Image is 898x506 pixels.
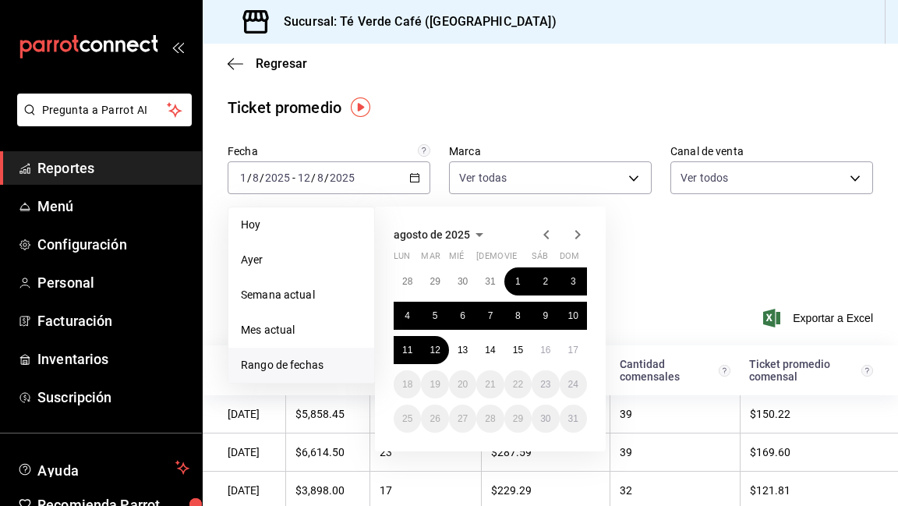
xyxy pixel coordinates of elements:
[421,370,448,398] button: 19 de agosto de 2025
[203,433,285,472] td: [DATE]
[449,251,464,267] abbr: miércoles
[571,276,576,287] abbr: 3 de agosto de 2025
[532,336,559,364] button: 16 de agosto de 2025
[610,395,740,433] td: 39
[430,379,440,390] abbr: 19 de agosto de 2025
[17,94,192,126] button: Pregunta a Parrot AI
[740,433,898,472] td: $169.60
[241,287,362,303] span: Semana actual
[421,251,440,267] abbr: martes
[513,345,523,356] abbr: 15 de agosto de 2025
[394,405,421,433] button: 25 de agosto de 2025
[252,172,260,184] input: --
[228,96,341,119] div: Ticket promedio
[203,395,285,433] td: [DATE]
[324,172,329,184] span: /
[405,310,410,321] abbr: 4 de agosto de 2025
[421,405,448,433] button: 26 de agosto de 2025
[402,276,412,287] abbr: 28 de julio de 2025
[449,302,476,330] button: 6 de agosto de 2025
[394,370,421,398] button: 18 de agosto de 2025
[476,302,504,330] button: 7 de agosto de 2025
[42,102,168,119] span: Pregunta a Parrot AI
[247,172,252,184] span: /
[37,157,189,179] span: Reportes
[670,146,873,157] label: Canal de venta
[504,405,532,433] button: 29 de agosto de 2025
[532,405,559,433] button: 30 de agosto de 2025
[568,379,578,390] abbr: 24 de agosto de 2025
[540,379,550,390] abbr: 23 de agosto de 2025
[449,146,652,157] label: Marca
[620,358,730,383] div: Cantidad comensales
[285,433,370,472] td: $6,614.50
[532,267,559,295] button: 2 de agosto de 2025
[370,395,482,433] td: 25
[560,370,587,398] button: 24 de agosto de 2025
[719,365,730,377] svg: Comensales atendidos en el día.
[241,322,362,338] span: Mes actual
[458,276,468,287] abbr: 30 de julio de 2025
[449,405,476,433] button: 27 de agosto de 2025
[515,310,521,321] abbr: 8 de agosto de 2025
[370,433,482,472] td: 23
[488,310,493,321] abbr: 7 de agosto de 2025
[37,196,189,217] span: Menú
[766,309,873,327] span: Exportar a Excel
[560,336,587,364] button: 17 de agosto de 2025
[476,251,568,267] abbr: jueves
[418,144,430,157] svg: Información delimitada a máximo 62 días.
[515,276,521,287] abbr: 1 de agosto de 2025
[351,97,370,117] img: Tooltip marker
[740,395,898,433] td: $150.22
[449,336,476,364] button: 13 de agosto de 2025
[37,272,189,293] span: Personal
[504,251,517,267] abbr: viernes
[37,387,189,408] span: Suscripción
[540,345,550,356] abbr: 16 de agosto de 2025
[256,56,307,71] span: Regresar
[449,267,476,295] button: 30 de julio de 2025
[271,12,557,31] h3: Sucursal: Té Verde Café ([GEOGRAPHIC_DATA])
[394,225,489,244] button: agosto de 2025
[532,251,548,267] abbr: sábado
[513,413,523,424] abbr: 29 de agosto de 2025
[402,345,412,356] abbr: 11 de agosto de 2025
[504,267,532,295] button: 1 de agosto de 2025
[11,113,192,129] a: Pregunta a Parrot AI
[449,370,476,398] button: 20 de agosto de 2025
[532,302,559,330] button: 9 de agosto de 2025
[560,267,587,295] button: 3 de agosto de 2025
[37,310,189,331] span: Facturación
[37,349,189,370] span: Inventarios
[504,302,532,330] button: 8 de agosto de 2025
[560,251,579,267] abbr: domingo
[458,413,468,424] abbr: 27 de agosto de 2025
[543,276,548,287] abbr: 2 de agosto de 2025
[460,310,465,321] abbr: 6 de agosto de 2025
[485,276,495,287] abbr: 31 de julio de 2025
[394,267,421,295] button: 28 de julio de 2025
[504,336,532,364] button: 15 de agosto de 2025
[485,413,495,424] abbr: 28 de agosto de 2025
[285,395,370,433] td: $5,858.45
[681,170,728,186] span: Ver todos
[421,302,448,330] button: 5 de agosto de 2025
[560,302,587,330] button: 10 de agosto de 2025
[394,228,470,241] span: agosto de 2025
[476,370,504,398] button: 21 de agosto de 2025
[749,358,873,383] div: Ticket promedio comensal
[260,172,264,184] span: /
[241,217,362,233] span: Hoy
[264,172,291,184] input: ----
[433,310,438,321] abbr: 5 de agosto de 2025
[37,458,169,477] span: Ayuda
[476,267,504,295] button: 31 de julio de 2025
[239,172,247,184] input: --
[316,172,324,184] input: --
[458,379,468,390] abbr: 20 de agosto de 2025
[861,365,873,377] svg: Venta total / Cantidad de comensales.
[560,405,587,433] button: 31 de agosto de 2025
[485,345,495,356] abbr: 14 de agosto de 2025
